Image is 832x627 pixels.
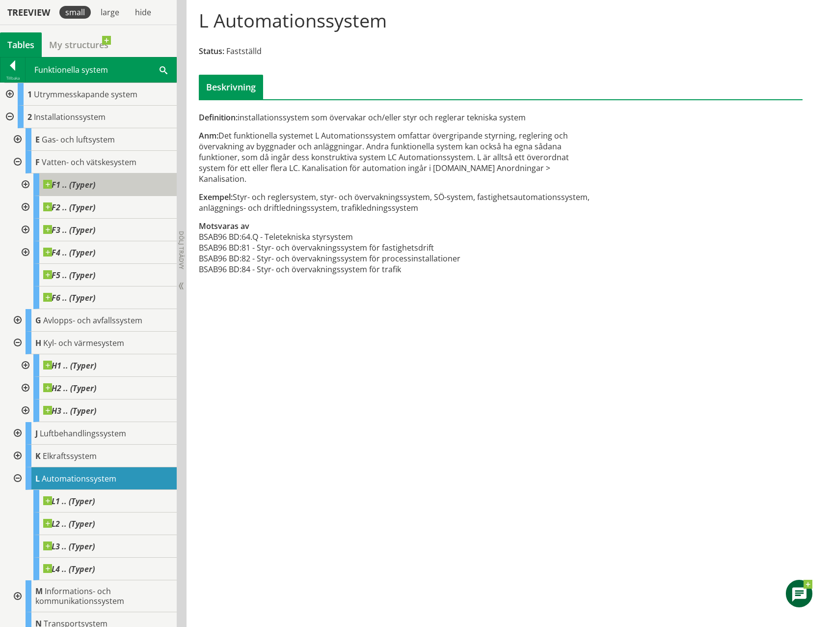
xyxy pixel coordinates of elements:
span: Elkraftssystem [43,451,97,461]
span: E [35,134,40,145]
td: 64.Q - Teletekniska styrsystem [242,231,460,242]
span: L1 .. (Typer) [43,496,95,506]
span: Utrymmesskapande system [34,89,137,100]
div: Gå till informationssidan för CoClass Studio [16,173,177,196]
div: hide [129,6,157,19]
div: Gå till informationssidan för CoClass Studio [16,377,177,399]
div: Gå till informationssidan för CoClass Studio [16,535,177,558]
span: 1 [27,89,32,100]
td: BSAB96 BD: [199,242,242,253]
span: Kyl- och värmesystem [43,338,124,348]
span: H1 .. (Typer) [43,361,96,370]
span: F [35,157,40,168]
span: Dölj trädvy [177,231,186,269]
span: Anm: [199,130,218,141]
span: Vatten- och vätskesystem [42,157,136,168]
div: small [59,6,91,19]
h1: L Automationssystem [199,9,387,31]
div: installationssystem som övervakar och/eller styr och reglerar tekniska system [199,112,596,123]
div: Gå till informationssidan för CoClass Studio [8,309,177,332]
div: Beskrivning [199,75,263,99]
span: Status: [199,46,224,57]
div: Gå till informationssidan för CoClass Studio [8,422,177,445]
div: Gå till informationssidan för CoClass Studio [8,445,177,467]
span: Exempel: [199,192,233,202]
div: Gå till informationssidan för CoClass Studio [8,128,177,151]
span: Gas- och luftsystem [42,134,115,145]
div: Gå till informationssidan för CoClass Studio [16,196,177,219]
div: large [95,6,125,19]
div: Gå till informationssidan för CoClass Studio [8,580,177,612]
span: J [35,428,38,439]
span: Avlopps- och avfallssystem [43,315,142,326]
span: K [35,451,41,461]
div: Gå till informationssidan för CoClass Studio [8,332,177,422]
td: BSAB96 BD: [199,264,242,275]
div: Gå till informationssidan för CoClass Studio [16,399,177,422]
span: Informations- och kommunikationssystem [35,586,124,606]
a: My structures [42,32,116,57]
span: F4 .. (Typer) [43,248,95,257]
span: H2 .. (Typer) [43,383,96,393]
div: Treeview [2,7,55,18]
td: 84 - Styr- och övervakningssystem för trafik [242,264,460,275]
span: L4 .. (Typer) [43,564,95,574]
span: L [35,473,40,484]
div: Gå till informationssidan för CoClass Studio [16,264,177,286]
div: Gå till informationssidan för CoClass Studio [16,513,177,535]
span: G [35,315,41,326]
span: F1 .. (Typer) [43,180,95,190]
span: 2 [27,112,32,122]
span: F3 .. (Typer) [43,225,95,235]
div: Tillbaka [0,74,25,82]
div: Gå till informationssidan för CoClass Studio [8,151,177,309]
span: M [35,586,43,597]
div: Gå till informationssidan för CoClass Studio [8,467,177,580]
span: F6 .. (Typer) [43,293,95,303]
span: Definition: [199,112,238,123]
td: BSAB96 BD: [199,253,242,264]
span: H [35,338,41,348]
span: F5 .. (Typer) [43,270,95,280]
span: Motsvaras av [199,221,249,231]
span: Installationssystem [34,112,106,122]
td: BSAB96 BD: [199,231,242,242]
span: F2 .. (Typer) [43,202,95,212]
span: Fastställd [226,46,262,57]
span: Sök i tabellen [160,64,167,75]
div: Gå till informationssidan för CoClass Studio [16,286,177,309]
span: L2 .. (Typer) [43,519,95,529]
div: Gå till informationssidan för CoClass Studio [16,490,177,513]
div: Funktionella system [26,57,176,82]
div: Gå till informationssidan för CoClass Studio [16,219,177,241]
div: Gå till informationssidan för CoClass Studio [16,354,177,377]
span: L3 .. (Typer) [43,541,95,551]
span: Automationssystem [42,473,116,484]
span: Luftbehandlingssystem [40,428,126,439]
div: Det funktionella systemet L Automationssystem omfattar övergripande styrning, reglering och överv... [199,130,596,184]
td: 82 - Styr- och övervakningssystem för processinstallationer [242,253,460,264]
div: Styr- och reglersystem, styr- och övervakningssystem, SÖ-system, fastighetsautomationssystem, anl... [199,192,596,213]
div: Gå till informationssidan för CoClass Studio [16,241,177,264]
div: Gå till informationssidan för CoClass Studio [16,558,177,580]
span: H3 .. (Typer) [43,406,96,416]
td: 81 - Styr- och övervakningssystem för fastighetsdrift [242,242,460,253]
